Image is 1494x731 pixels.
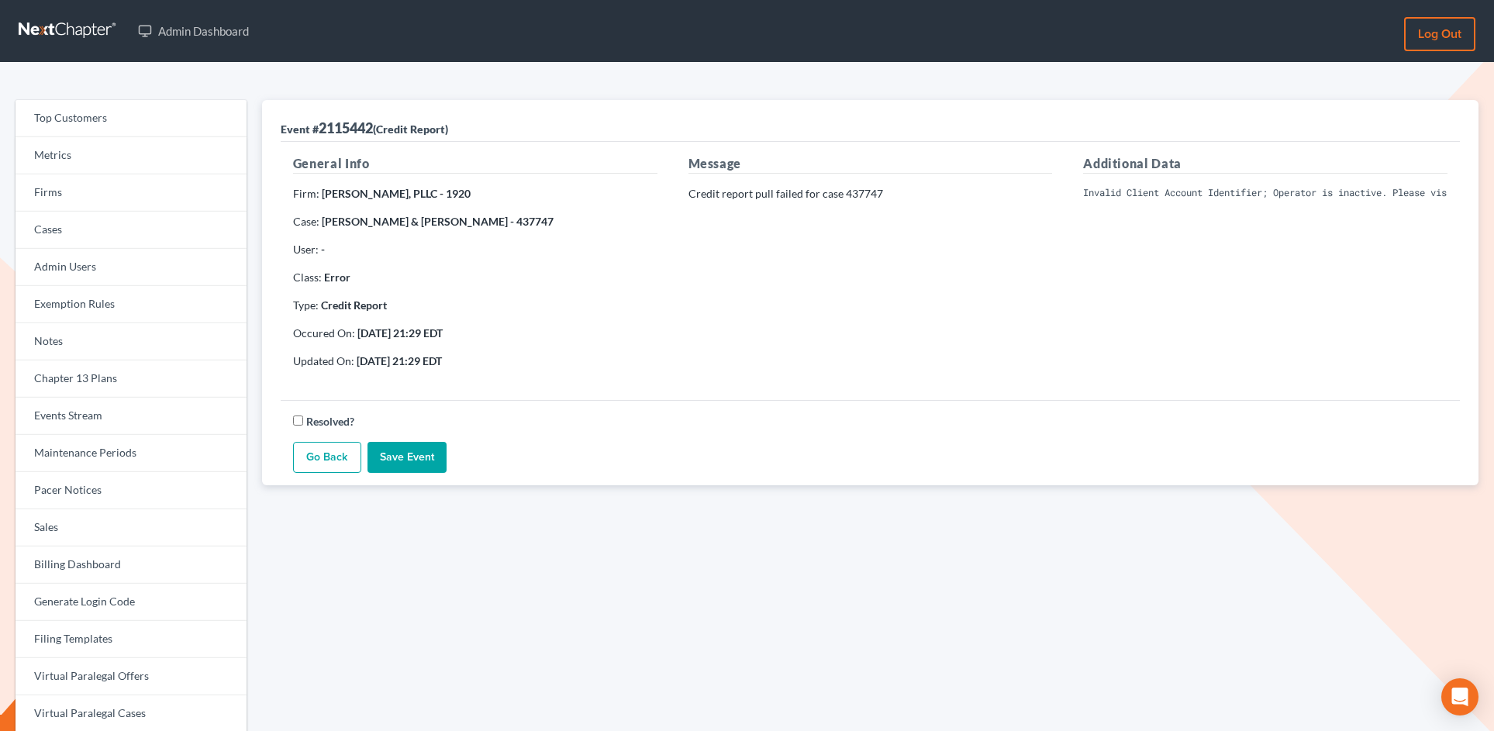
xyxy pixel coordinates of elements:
[281,122,319,136] span: Event #
[293,154,657,174] h5: General Info
[322,215,554,228] strong: [PERSON_NAME] & [PERSON_NAME] - 437747
[16,584,247,621] a: Generate Login Code
[16,509,247,547] a: Sales
[130,17,257,45] a: Admin Dashboard
[16,323,247,360] a: Notes
[16,547,247,584] a: Billing Dashboard
[293,271,322,284] span: Class:
[1083,154,1447,174] h5: Additional Data
[16,360,247,398] a: Chapter 13 Plans
[1441,678,1478,715] div: Open Intercom Messenger
[16,249,247,286] a: Admin Users
[357,354,442,367] strong: [DATE] 21:29 EDT
[1404,17,1475,51] a: Log out
[321,243,325,256] strong: -
[357,326,443,340] strong: [DATE] 21:29 EDT
[293,298,319,312] span: Type:
[293,326,355,340] span: Occured On:
[293,442,361,473] a: Go Back
[16,435,247,472] a: Maintenance Periods
[293,215,319,228] span: Case:
[16,286,247,323] a: Exemption Rules
[293,243,319,256] span: User:
[293,187,319,200] span: Firm:
[16,174,247,212] a: Firms
[16,658,247,695] a: Virtual Paralegal Offers
[306,413,354,429] label: Resolved?
[324,271,350,284] strong: Error
[281,119,448,137] div: 2115442
[16,472,247,509] a: Pacer Notices
[16,212,247,249] a: Cases
[688,186,1053,202] p: Credit report pull failed for case 437747
[373,122,448,136] span: (Credit Report)
[321,298,387,312] strong: Credit Report
[1083,186,1447,200] pre: Invalid Client Account Identifier; Operator is inactive. Please visit our website to reset your p...
[16,137,247,174] a: Metrics
[688,154,1053,174] h5: Message
[293,354,354,367] span: Updated On:
[16,100,247,137] a: Top Customers
[322,187,471,200] strong: [PERSON_NAME], PLLC - 1920
[16,621,247,658] a: Filing Templates
[367,442,447,473] input: Save Event
[16,398,247,435] a: Events Stream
